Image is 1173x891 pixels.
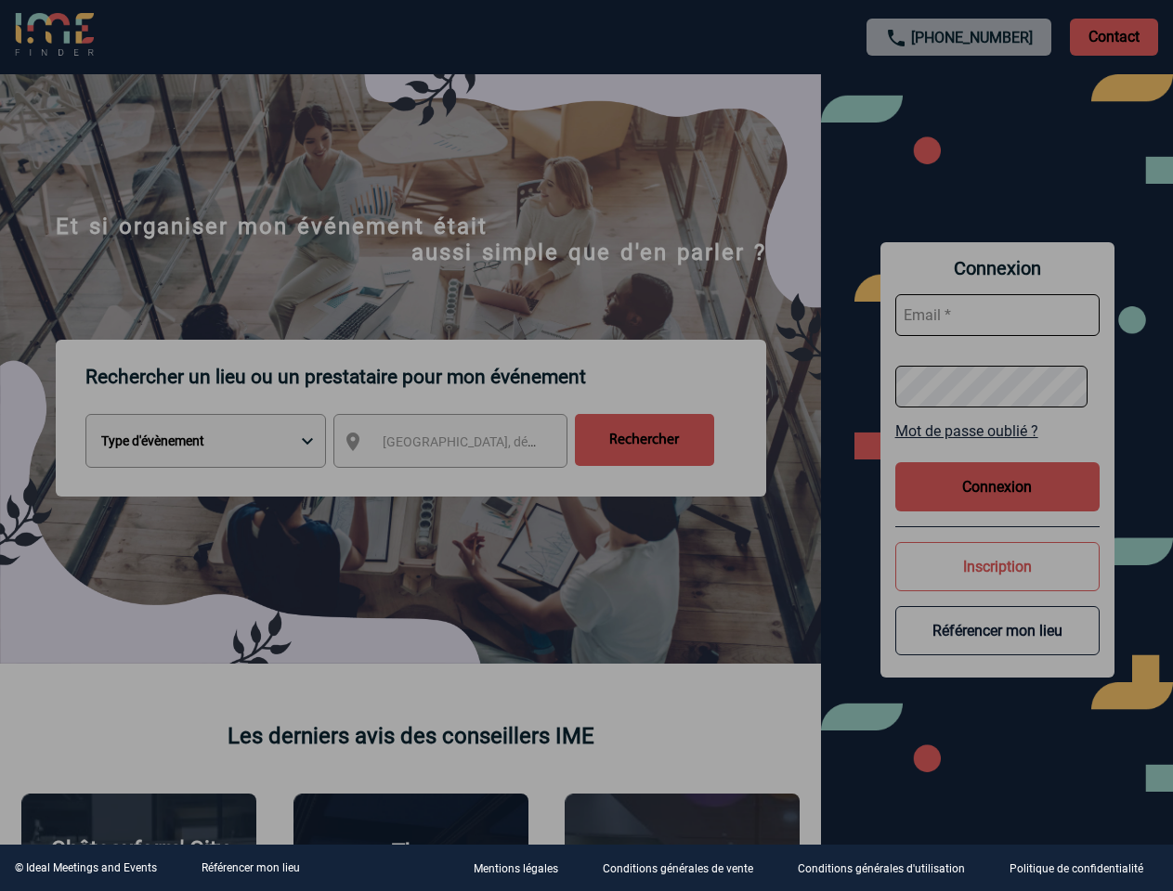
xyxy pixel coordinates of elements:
[603,863,753,876] p: Conditions générales de vente
[15,861,157,874] div: © Ideal Meetings and Events
[588,859,783,877] a: Conditions générales de vente
[474,863,558,876] p: Mentions légales
[202,861,300,874] a: Référencer mon lieu
[783,859,995,877] a: Conditions générales d'utilisation
[798,863,965,876] p: Conditions générales d'utilisation
[995,859,1173,877] a: Politique de confidentialité
[459,859,588,877] a: Mentions légales
[1010,863,1143,876] p: Politique de confidentialité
